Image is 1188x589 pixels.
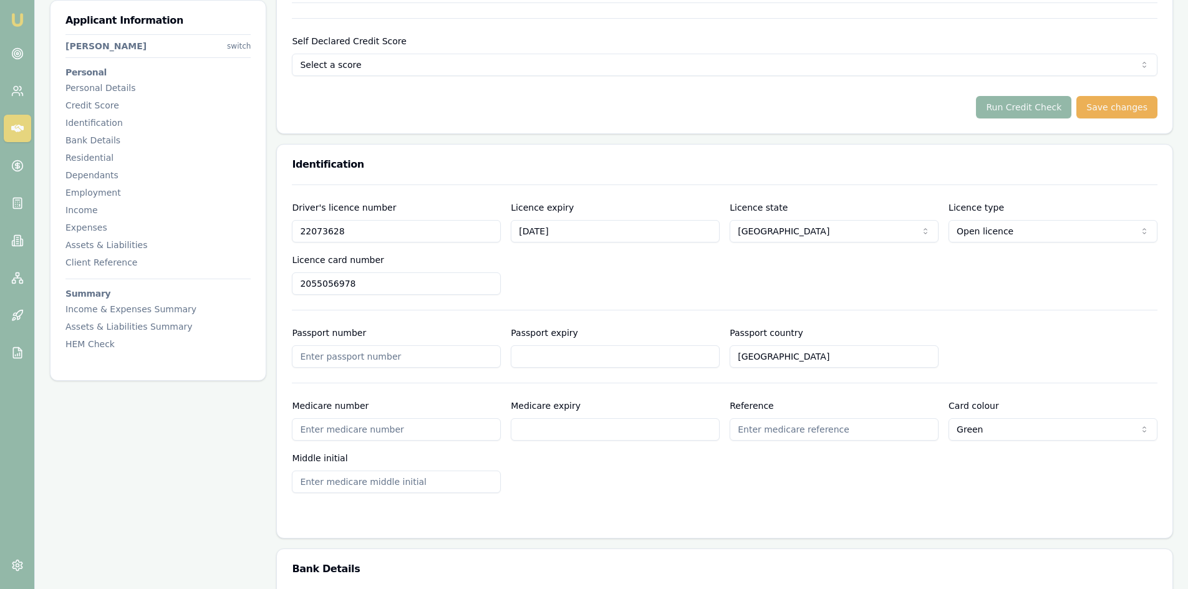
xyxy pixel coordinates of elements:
h3: Personal [65,68,251,77]
label: Passport number [292,328,366,338]
label: Medicare expiry [511,401,581,411]
img: emu-icon-u.png [10,12,25,27]
label: Passport expiry [511,328,578,338]
label: Medicare number [292,401,369,411]
input: Enter passport country [730,345,939,368]
div: Employment [65,186,251,199]
input: Enter passport number [292,345,501,368]
div: Bank Details [65,134,251,146]
h3: Summary [65,289,251,298]
div: Client Reference [65,256,251,269]
h3: Bank Details [292,564,1157,574]
div: HEM Check [65,338,251,350]
div: Residential [65,151,251,164]
h3: Applicant Information [65,16,251,26]
input: Enter medicare middle initial [292,471,501,493]
div: Expenses [65,221,251,234]
label: Passport country [730,328,803,338]
label: Driver's licence number [292,203,396,213]
input: Enter medicare reference [730,418,939,441]
input: Enter medicare number [292,418,501,441]
div: Dependants [65,169,251,181]
label: Card colour [949,401,999,411]
label: Licence type [949,203,1004,213]
label: Middle initial [292,453,347,463]
div: Assets & Liabilities Summary [65,320,251,333]
label: Licence expiry [511,203,574,213]
div: Identification [65,117,251,129]
div: Income [65,204,251,216]
h3: Identification [292,160,1157,170]
label: Reference [730,401,774,411]
div: [PERSON_NAME] [65,40,147,52]
div: switch [227,41,251,51]
input: Enter driver's licence card number [292,272,501,295]
button: Run Credit Check [976,96,1071,118]
label: Self Declared Credit Score [292,36,407,46]
div: Assets & Liabilities [65,239,251,251]
div: Credit Score [65,99,251,112]
div: Income & Expenses Summary [65,303,251,315]
button: Save changes [1076,96,1157,118]
label: Licence state [730,203,788,213]
label: Licence card number [292,255,384,265]
input: Enter driver's licence number [292,220,501,242]
div: Personal Details [65,82,251,94]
